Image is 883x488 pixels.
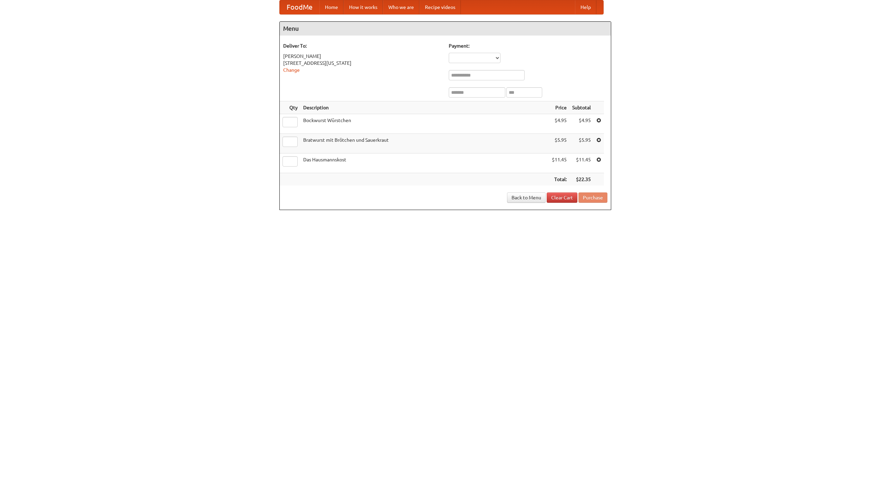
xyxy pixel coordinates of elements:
[569,173,594,186] th: $22.35
[344,0,383,14] a: How it works
[549,153,569,173] td: $11.45
[319,0,344,14] a: Home
[547,192,577,203] a: Clear Cart
[280,101,300,114] th: Qty
[449,42,607,49] h5: Payment:
[575,0,596,14] a: Help
[507,192,546,203] a: Back to Menu
[569,153,594,173] td: $11.45
[280,22,611,36] h4: Menu
[300,134,549,153] td: Bratwurst mit Brötchen und Sauerkraut
[419,0,461,14] a: Recipe videos
[569,101,594,114] th: Subtotal
[569,114,594,134] td: $4.95
[283,60,442,67] div: [STREET_ADDRESS][US_STATE]
[549,114,569,134] td: $4.95
[283,42,442,49] h5: Deliver To:
[578,192,607,203] button: Purchase
[549,173,569,186] th: Total:
[300,153,549,173] td: Das Hausmannskost
[283,53,442,60] div: [PERSON_NAME]
[300,114,549,134] td: Bockwurst Würstchen
[549,101,569,114] th: Price
[280,0,319,14] a: FoodMe
[569,134,594,153] td: $5.95
[283,67,300,73] a: Change
[383,0,419,14] a: Who we are
[549,134,569,153] td: $5.95
[300,101,549,114] th: Description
